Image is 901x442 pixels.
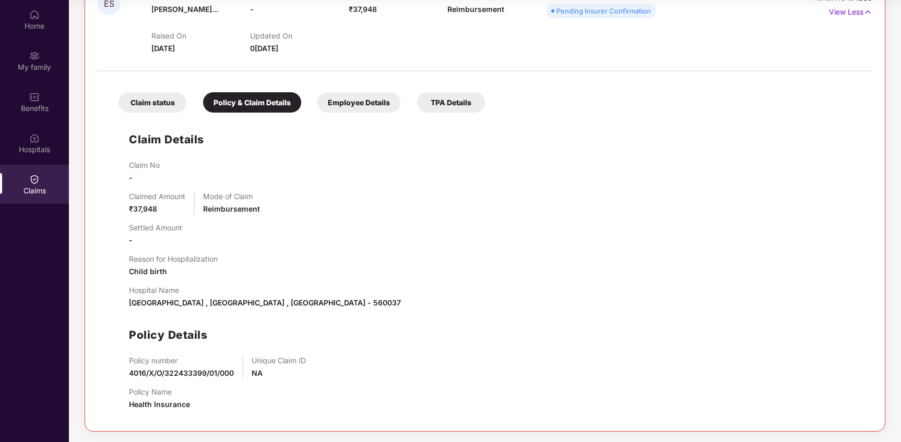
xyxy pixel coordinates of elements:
[129,254,218,263] p: Reason for Hospitalization
[129,326,207,343] h1: Policy Details
[129,236,133,244] span: -
[129,192,185,201] p: Claimed Amount
[129,400,190,409] span: Health Insurance
[863,6,872,18] img: svg+xml;base64,PHN2ZyB4bWxucz0iaHR0cDovL3d3dy53My5vcmcvMjAwMC9zdmciIHdpZHRoPSIxNyIgaGVpZ2h0PSIxNy...
[129,369,234,377] span: 4016/X/O/322433399/01/000
[417,92,485,113] div: TPA Details
[203,192,260,201] p: Mode of Claim
[203,204,260,213] span: Reimbursement
[252,356,306,365] p: Unique Claim ID
[203,92,301,113] div: Policy & Claim Details
[129,298,401,307] span: [GEOGRAPHIC_DATA] , [GEOGRAPHIC_DATA] , [GEOGRAPHIC_DATA] - 560037
[118,92,186,113] div: Claim status
[447,5,504,14] span: Reimbursement
[29,174,40,185] img: svg+xml;base64,PHN2ZyBpZD0iQ2xhaW0iIHhtbG5zPSJodHRwOi8vd3d3LnczLm9yZy8yMDAwL3N2ZyIgd2lkdGg9IjIwIi...
[129,356,234,365] p: Policy number
[151,44,175,53] span: [DATE]
[129,387,190,396] p: Policy Name
[250,44,278,53] span: 0[DATE]
[250,5,254,14] span: -
[129,286,401,294] p: Hospital Name
[29,51,40,61] img: svg+xml;base64,PHN2ZyB3aWR0aD0iMjAiIGhlaWdodD0iMjAiIHZpZXdCb3g9IjAgMCAyMCAyMCIgZmlsbD0ibm9uZSIgeG...
[29,9,40,20] img: svg+xml;base64,PHN2ZyBpZD0iSG9tZSIgeG1sbnM9Imh0dHA6Ly93d3cudzMub3JnLzIwMDAvc3ZnIiB3aWR0aD0iMjAiIG...
[829,4,872,18] p: View Less
[129,173,133,182] span: -
[556,6,651,16] div: Pending Insurer Confirmation
[129,131,204,148] h1: Claim Details
[129,204,157,213] span: ₹37,948
[250,31,349,40] p: Updated On
[129,223,182,232] p: Settled Amount
[317,92,400,113] div: Employee Details
[252,369,263,377] span: NA
[349,5,377,14] span: ₹37,948
[151,31,250,40] p: Raised On
[129,161,160,169] p: Claim No
[29,133,40,143] img: svg+xml;base64,PHN2ZyBpZD0iSG9zcGl0YWxzIiB4bWxucz0iaHR0cDovL3d3dy53My5vcmcvMjAwMC9zdmciIHdpZHRoPS...
[129,267,167,276] span: Child birth
[151,5,218,14] span: [PERSON_NAME]...
[29,92,40,102] img: svg+xml;base64,PHN2ZyBpZD0iQmVuZWZpdHMiIHhtbG5zPSJodHRwOi8vd3d3LnczLm9yZy8yMDAwL3N2ZyIgd2lkdGg9Ij...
